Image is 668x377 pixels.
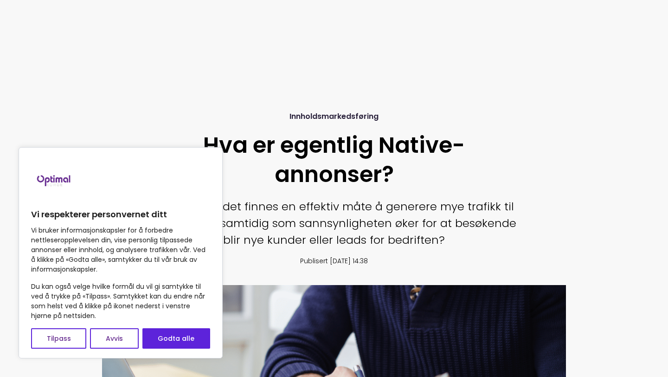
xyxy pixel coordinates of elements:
button: Tilpass [31,328,86,349]
h1: Hva er egentlig Native-annonser? [151,131,517,189]
p: Visste du at det finnes en effektiv måte å generere mye trafikk til en nettside, samtidig som san... [151,198,517,248]
img: Brand logo [31,157,77,203]
button: Godta alle [142,328,210,349]
p: Du kan også velge hvilke formål du vil gi samtykke til ved å trykke på «Tilpass». Samtykket kan d... [31,282,210,321]
span: Innholdsmarkedsføring [289,111,379,122]
p: Vi bruker informasjonskapsler for å forbedre nettleseropplevelsen din, vise personlig tilpassede ... [31,226,210,274]
span: Publisert [DATE] 14:38 [300,256,368,266]
p: Vi respekterer personvernet ditt [31,209,210,220]
button: Avvis [90,328,138,349]
div: Vi respekterer personvernet ditt [19,147,223,358]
